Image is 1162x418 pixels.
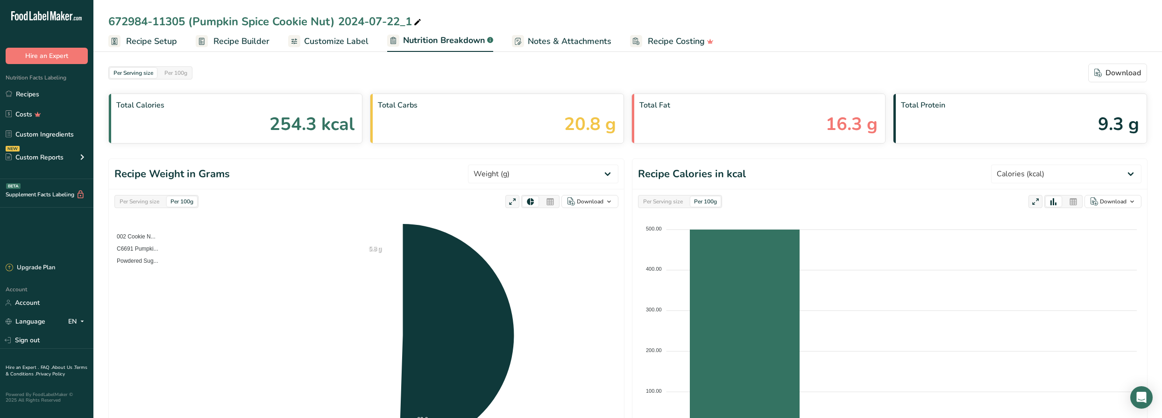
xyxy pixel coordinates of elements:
div: Per Serving size [639,196,687,207]
span: Recipe Setup [126,35,177,48]
h1: Recipe Weight in Grams [114,166,230,182]
div: NEW [6,146,20,151]
span: Customize Label [304,35,368,48]
div: EN [68,316,88,327]
button: Download [1084,195,1141,208]
button: Hire an Expert [6,48,88,64]
a: About Us . [52,364,74,371]
span: Nutrition Breakdown [403,34,485,47]
span: 20.8 g [564,111,616,137]
span: 9.3 g [1098,111,1139,137]
div: Open Intercom Messenger [1130,386,1153,409]
div: Per 100g [161,68,191,78]
a: Nutrition Breakdown [387,30,493,52]
span: Notes & Attachments [528,35,611,48]
div: Powered By FoodLabelMaker © 2025 All Rights Reserved [6,392,88,403]
tspan: 200.00 [646,347,662,353]
span: 002 Cookie N... [110,233,156,240]
div: Per Serving size [110,68,157,78]
h1: Recipe Calories in kcal [638,166,746,182]
span: Total Protein [901,100,1139,111]
a: Hire an Expert . [6,364,39,371]
div: Upgrade Plan [6,263,55,273]
tspan: 100.00 [646,388,662,394]
span: Powdered Sug... [110,258,158,264]
span: Total Carbs [378,100,616,111]
a: Language [6,313,45,330]
span: Total Calories [116,100,354,111]
span: C6691 Pumpki... [110,245,158,252]
span: 16.3 g [826,111,878,137]
div: BETA [6,183,21,189]
tspan: 300.00 [646,307,662,312]
div: Download [1100,197,1127,206]
div: Per 100g [167,196,197,207]
tspan: 400.00 [646,266,662,272]
div: Per 100g [690,196,721,207]
span: Total Fat [639,100,878,111]
a: Terms & Conditions . [6,364,87,377]
a: Customize Label [288,31,368,52]
span: Recipe Costing [648,35,705,48]
a: Recipe Builder [196,31,269,52]
span: Recipe Builder [213,35,269,48]
div: Custom Reports [6,152,64,162]
button: Download [1088,64,1147,82]
a: Privacy Policy [36,371,65,377]
div: Download [577,197,603,206]
a: Recipe Costing [630,31,714,52]
a: Notes & Attachments [512,31,611,52]
tspan: 500.00 [646,226,662,231]
a: FAQ . [41,364,52,371]
div: Per Serving size [116,196,163,207]
div: 672984-11305 (Pumpkin Spice Cookie Nut) 2024-07-22_1 [108,13,423,30]
button: Download [561,195,618,208]
span: 254.3 kcal [269,111,354,137]
div: Download [1094,67,1141,79]
a: Recipe Setup [108,31,177,52]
